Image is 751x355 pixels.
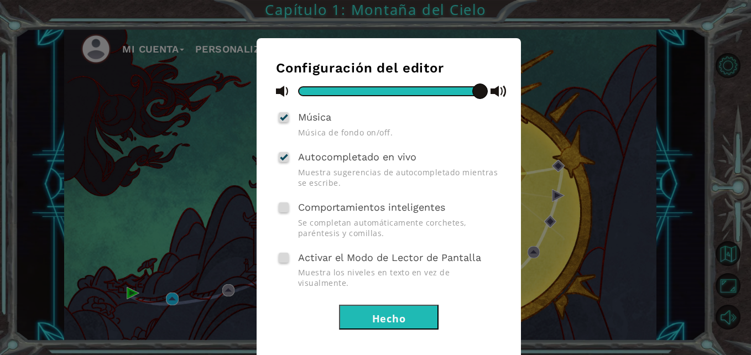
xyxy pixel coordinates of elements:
[298,167,502,188] span: Muestra sugerencias de autocompletado mientras se escribe.
[298,252,481,263] span: Activar el Modo de Lector de Pantalla
[276,60,502,76] h3: Configuración del editor
[298,217,502,238] span: Se completan automáticamente corchetes, paréntesis y comillas.
[298,267,502,288] span: Muestra los niveles en texto en vez de visualmente.
[339,305,439,330] button: Hecho
[298,127,502,138] span: Música de fondo on/off.
[298,201,445,213] span: Comportamientos inteligentes
[298,111,331,123] span: Música
[298,151,416,163] span: Autocompletado en vivo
